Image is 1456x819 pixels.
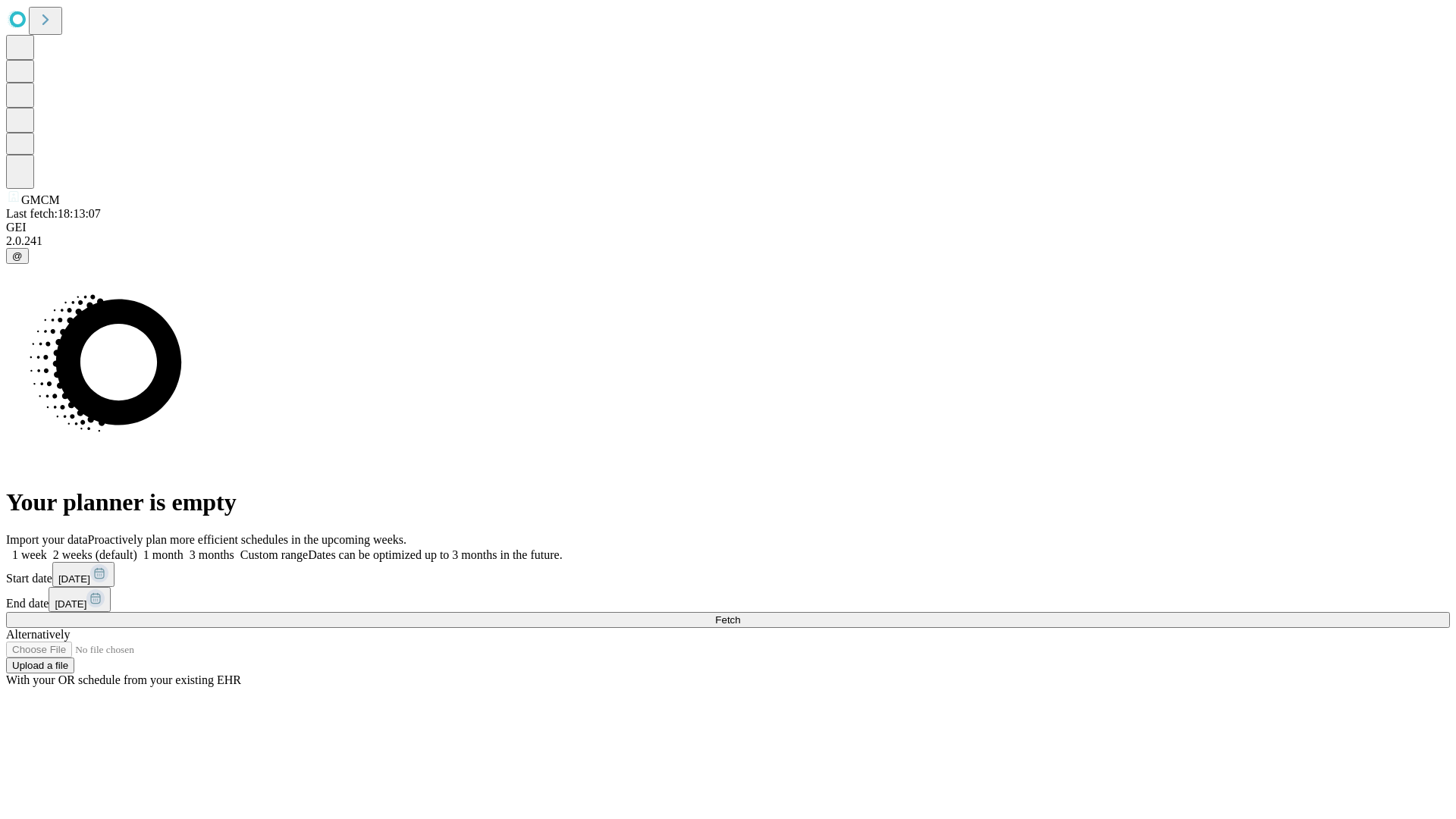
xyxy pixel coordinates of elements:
[143,548,184,561] span: 1 month
[6,207,101,220] span: Last fetch: 18:13:07
[6,533,88,546] span: Import your data
[6,234,1450,248] div: 2.0.241
[21,193,60,206] span: GMCM
[6,562,1450,587] div: Start date
[12,548,47,561] span: 1 week
[6,221,1450,234] div: GEI
[6,587,1450,612] div: End date
[55,598,86,610] span: [DATE]
[88,533,406,546] span: Proactively plan more efficient schedules in the upcoming weeks.
[308,548,562,561] span: Dates can be optimized up to 3 months in the future.
[6,628,70,641] span: Alternatively
[58,573,90,585] span: [DATE]
[49,587,111,612] button: [DATE]
[53,548,137,561] span: 2 weeks (default)
[6,248,29,264] button: @
[6,488,1450,516] h1: Your planner is empty
[6,612,1450,628] button: Fetch
[190,548,234,561] span: 3 months
[715,614,740,626] span: Fetch
[240,548,308,561] span: Custom range
[52,562,115,587] button: [DATE]
[6,673,241,686] span: With your OR schedule from your existing EHR
[12,250,23,262] span: @
[6,657,74,673] button: Upload a file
